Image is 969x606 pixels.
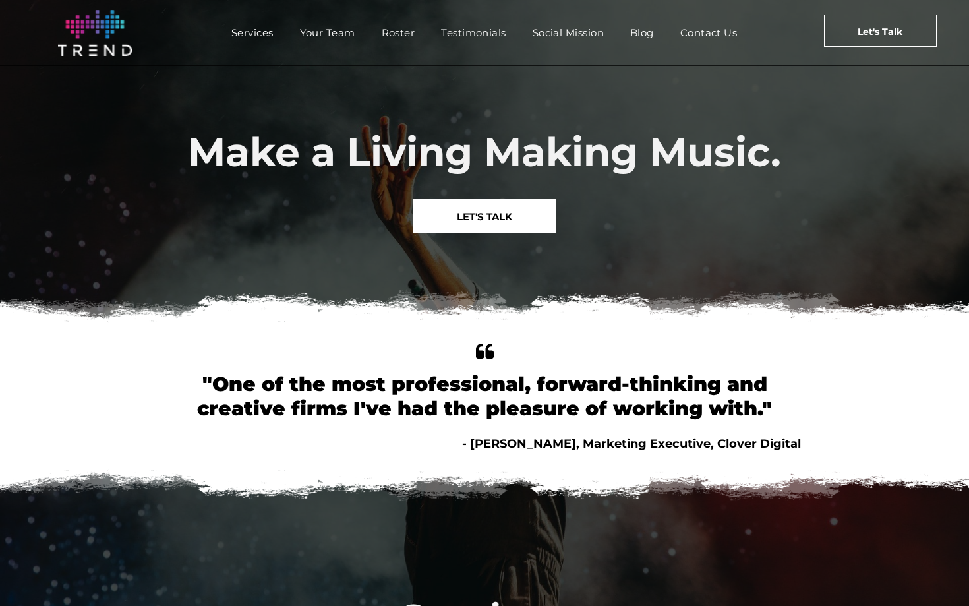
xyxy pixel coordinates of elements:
span: Let's Talk [858,15,902,48]
a: Services [218,23,287,42]
a: Roster [368,23,428,42]
a: Testimonials [428,23,519,42]
a: Social Mission [519,23,617,42]
font: "One of the most professional, forward-thinking and creative firms I've had the pleasure of worki... [197,372,772,421]
span: LET'S TALK [457,200,512,233]
img: logo [58,10,132,56]
a: Your Team [287,23,368,42]
a: LET'S TALK [413,199,556,233]
a: Let's Talk [824,15,937,47]
span: Make a Living Making Music. [188,128,781,176]
a: Contact Us [667,23,751,42]
a: Blog [617,23,667,42]
span: - [PERSON_NAME], Marketing Executive, Clover Digital [462,437,801,451]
